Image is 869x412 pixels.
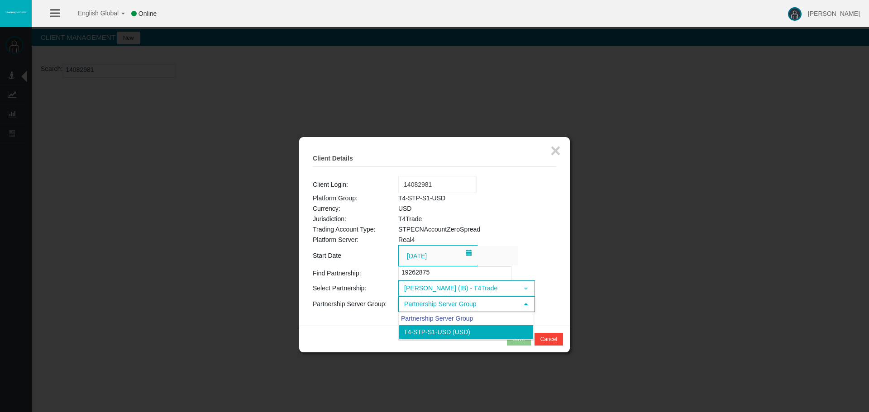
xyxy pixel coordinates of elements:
[313,155,353,162] b: Client Details
[398,226,480,233] span: STPECNAccountZeroSpread
[313,300,387,308] span: Partnership Server Group:
[398,236,415,243] span: Real4
[313,193,398,204] td: Platform Group:
[313,270,361,277] span: Find Partnership:
[313,214,398,224] td: Jurisdiction:
[313,245,398,266] td: Start Date
[522,301,530,308] span: select
[138,10,157,17] span: Online
[399,297,518,311] span: Partnership Server Group
[398,194,445,202] span: T4-STP-S1-USD
[313,235,398,245] td: Platform Server:
[808,10,860,17] span: [PERSON_NAME]
[522,285,530,292] span: select
[313,204,398,214] td: Currency:
[788,7,802,21] img: user-image
[399,313,534,325] div: Partnership Server Group
[313,176,398,193] td: Client Login:
[550,142,561,160] button: ×
[535,333,563,346] button: Cancel
[313,224,398,235] td: Trading Account Type:
[313,284,366,292] span: Select Partnership:
[398,215,422,223] span: T4Trade
[399,325,534,339] li: T4-STP-S1-USD (USD)
[399,281,518,295] span: [PERSON_NAME] (IB) - T4Trade
[66,9,119,17] span: English Global
[398,205,412,212] span: USD
[5,10,27,14] img: logo.svg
